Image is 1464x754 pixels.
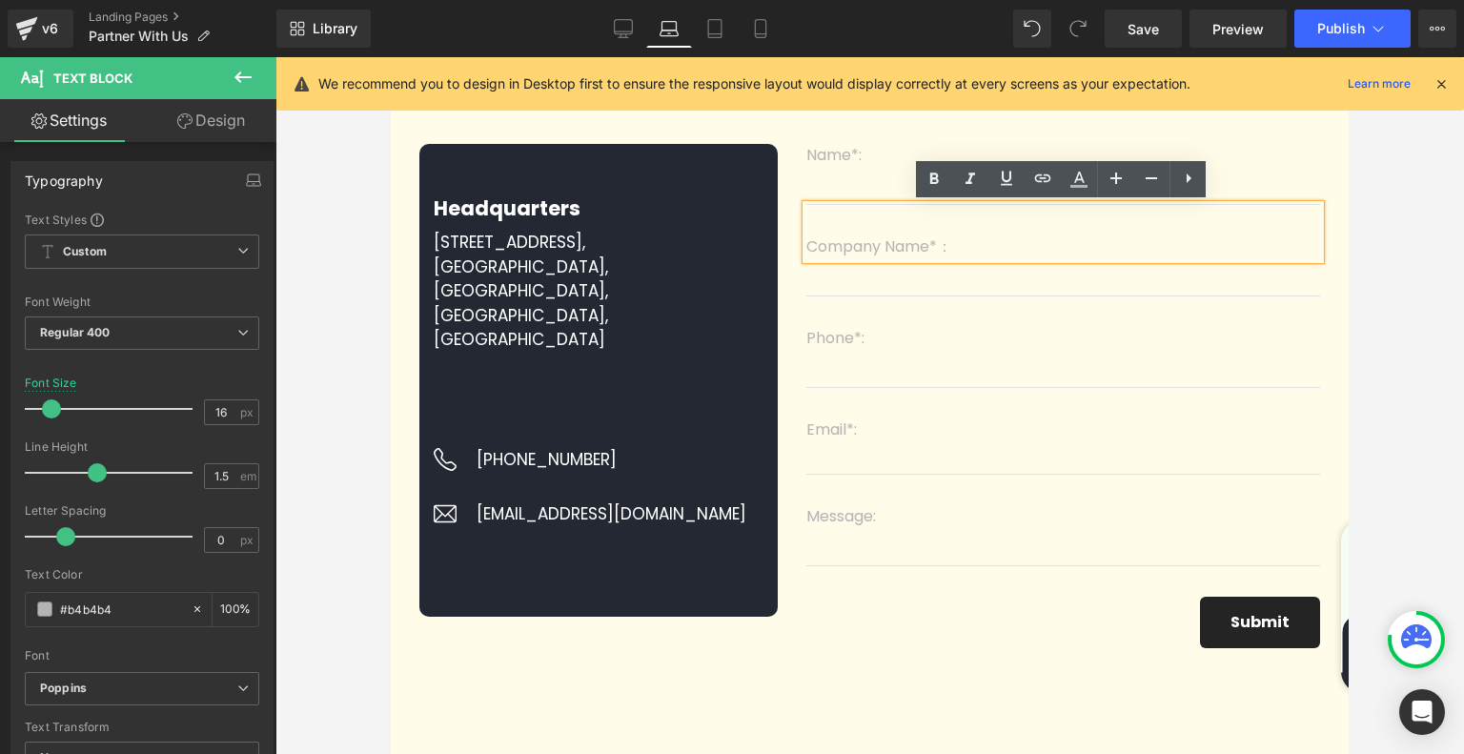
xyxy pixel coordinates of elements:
[40,325,111,339] b: Regular 400
[1059,10,1097,48] button: Redo
[646,10,692,48] a: Laptop
[8,10,73,48] a: v6
[1294,10,1411,48] button: Publish
[1013,10,1051,48] button: Undo
[86,391,356,416] p: [PHONE_NUMBER]
[40,681,87,697] i: Poppins
[1212,19,1264,39] span: Preview
[1340,72,1418,95] a: Learn more
[43,198,371,295] p: [GEOGRAPHIC_DATA], [GEOGRAPHIC_DATA], [GEOGRAPHIC_DATA], [GEOGRAPHIC_DATA]
[692,10,738,48] a: Tablet
[63,244,107,260] b: Custom
[240,406,256,418] span: px
[416,448,929,471] p: Message:
[25,162,103,189] div: Typography
[1189,10,1287,48] a: Preview
[89,10,276,25] a: Landing Pages
[25,721,259,734] div: Text Transform
[142,99,280,142] a: Design
[25,504,259,518] div: Letter Spacing
[89,29,189,44] span: Partner With Us
[25,295,259,309] div: Font Weight
[25,212,259,227] div: Text Styles
[276,10,371,48] a: New Library
[240,534,256,546] span: px
[416,178,929,201] p: Company Name*：
[38,16,62,41] div: v6
[25,440,259,454] div: Line Height
[416,361,929,384] p: Email*:
[86,445,356,470] p: [EMAIL_ADDRESS][DOMAIN_NAME]
[416,87,929,110] p: Name*:
[60,599,182,620] input: Color
[1317,21,1365,36] span: Publish
[213,593,258,626] div: %
[416,270,929,293] p: Phone*:
[1399,689,1445,735] div: Open Intercom Messenger
[25,568,259,581] div: Text Color
[809,540,929,591] button: Submit
[25,377,77,390] div: Font Size
[25,649,259,662] div: Font
[318,73,1190,94] p: We recommend you to design in Desktop first to ensure the responsive layout would display correct...
[43,137,190,165] strong: Headquarters
[240,470,256,482] span: em
[43,173,371,198] p: [STREET_ADDRESS],
[313,20,357,37] span: Library
[738,10,783,48] a: Mobile
[1128,19,1159,39] span: Save
[53,71,132,86] span: Text Block
[1418,10,1456,48] button: More
[600,10,646,48] a: Desktop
